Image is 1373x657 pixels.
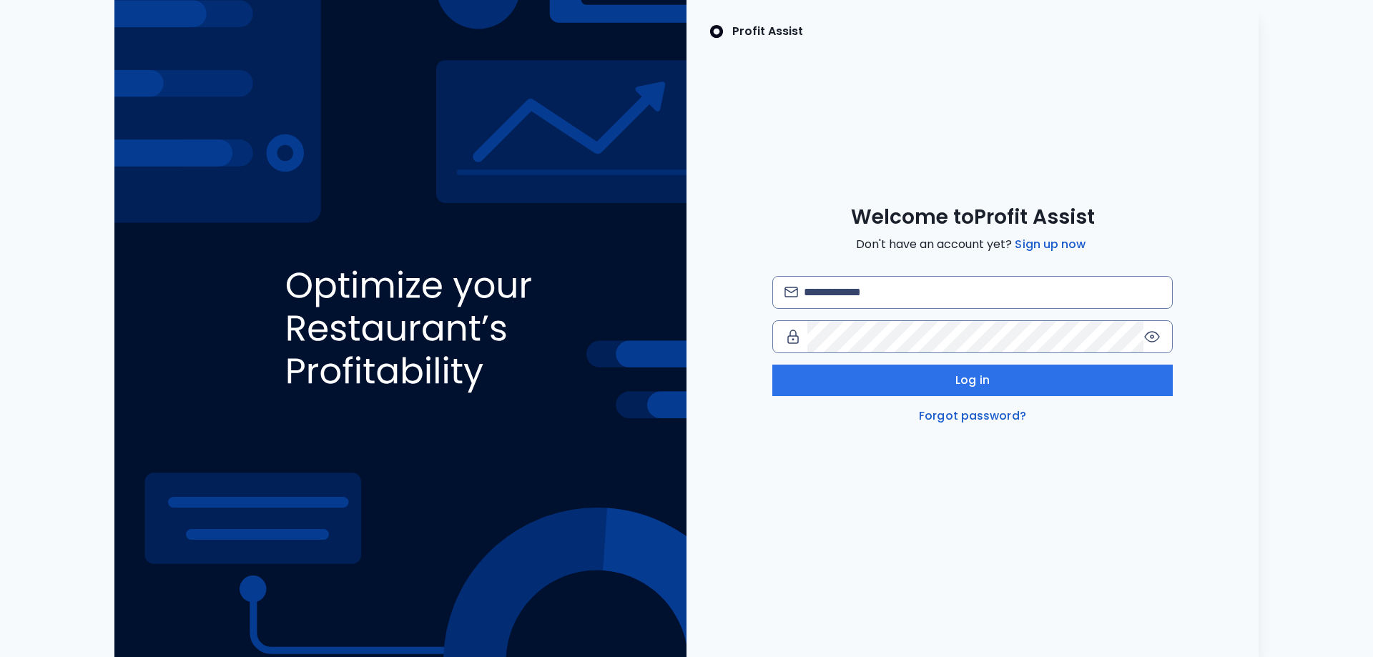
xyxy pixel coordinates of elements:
[1012,236,1088,253] a: Sign up now
[916,407,1029,425] a: Forgot password?
[772,365,1173,396] button: Log in
[732,23,803,40] p: Profit Assist
[709,23,724,40] img: SpotOn Logo
[955,372,990,389] span: Log in
[851,204,1095,230] span: Welcome to Profit Assist
[856,236,1088,253] span: Don't have an account yet?
[784,287,798,297] img: email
